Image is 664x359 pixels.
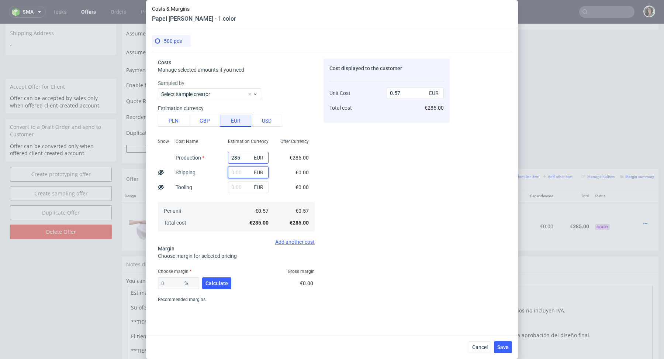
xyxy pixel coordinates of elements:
[472,345,488,350] span: Cancel
[126,21,228,40] td: Assumed delivery zipcode
[226,199,421,207] div: • BDS • Multi colour • Paper
[205,281,228,286] span: Calculate
[10,201,112,216] input: Delete Offer
[424,178,449,227] td: 500
[469,341,491,353] button: Cancel
[126,40,228,57] td: Payment
[226,199,299,207] span: Papel [PERSON_NAME] - 1 color
[158,253,237,259] span: Choose margin for selected pricing
[290,220,309,226] span: €285.00
[295,184,309,190] span: €0.00
[425,105,444,111] span: €285.00
[158,67,244,73] span: Manage selected amounts if you need
[497,345,509,350] span: Save
[228,139,269,144] span: Estimation Currency
[10,71,112,85] p: Offer can be accepted by sales only when offered client created account.
[10,143,112,158] a: Create prototyping offer
[290,155,309,161] span: €285.00
[10,17,112,25] span: -
[176,139,198,144] span: Cost Name
[251,115,282,127] button: USD
[126,57,228,71] td: Enable flexible payments
[202,277,231,289] button: Calculate
[158,304,315,313] div: Minimum :
[556,167,592,179] th: Total
[152,6,236,12] span: Costs & Margins
[543,151,573,155] small: Add other item
[191,59,197,65] img: Hokodo
[295,170,309,175] span: €0.00
[228,152,269,164] input: 0.00
[158,79,315,87] label: Sampled by
[164,220,186,226] span: Total cost
[412,151,447,155] small: Add PIM line item
[10,163,112,177] a: Create sampling offer
[183,278,198,288] span: %
[494,341,512,353] button: Save
[252,182,267,192] span: EUR
[249,220,269,226] span: €285.00
[164,38,182,44] span: 500 pcs
[193,200,210,206] strong: 768954
[556,178,592,227] td: €285.00
[592,167,624,179] th: Status
[158,59,171,65] span: Costs
[252,167,267,178] span: EUR
[288,269,315,274] span: Gross margin
[255,208,269,214] span: €0.57
[126,121,217,129] button: Force CRM resync
[514,178,556,227] td: €0.00
[197,254,223,261] a: markdown
[176,184,192,190] label: Tooling
[300,280,313,286] span: €0.00
[514,167,556,179] th: Dependencies
[280,139,309,144] span: Offer Currency
[126,3,228,21] td: Assumed delivery country
[158,115,189,127] button: PLN
[161,91,210,97] label: Select sample creator
[126,71,228,89] td: Quote Request ID
[449,167,478,179] th: Unit Price
[6,55,116,71] div: Accept Offer for Client
[449,178,478,227] td: €0.57
[158,295,315,304] div: Recommended margins
[189,115,220,127] button: GBP
[428,88,442,98] span: EUR
[582,151,615,155] small: Manage dielines
[252,153,267,163] span: EUR
[126,103,228,120] td: Duplicate of (Offer ID)
[228,167,269,178] input: 0.00
[295,208,309,214] span: €0.57
[230,41,380,51] button: Single payment (default)
[158,239,315,245] div: Add another cost
[122,167,190,179] th: Design
[164,208,181,214] span: Per unit
[329,105,352,111] span: Total cost
[224,167,424,179] th: Name
[228,181,269,193] input: 0.00
[176,155,204,161] label: Production
[176,170,196,175] label: Shipping
[499,151,539,155] small: Add custom line item
[6,95,116,119] div: Convert to a Draft Order and send to Customer
[158,139,169,144] span: Show
[220,115,251,127] button: EUR
[158,246,174,252] span: Margin
[478,167,515,179] th: Net Total
[152,15,236,23] header: Papel [PERSON_NAME] - 1 color
[126,89,228,103] td: Reorder
[424,167,449,179] th: Quant.
[450,151,495,155] small: Add line item from VMA
[10,119,112,133] p: Offer can be converted only when offered client created account.
[6,1,116,18] div: Shipping Address
[158,105,204,111] label: Estimation currency
[620,151,654,155] small: Margin summary
[158,269,191,274] label: Choose margin
[329,65,402,71] span: Cost displayed to the customer
[129,182,166,225] img: 130929-6-ce-9-f-7-b-4-40-ac-4-add-ba-02-e-5388-a-633552
[235,104,375,114] input: Only numbers
[122,233,658,249] div: Notes displayed below the Offer
[595,201,610,206] span: Ready
[190,167,224,179] th: ID
[126,153,138,158] span: Offer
